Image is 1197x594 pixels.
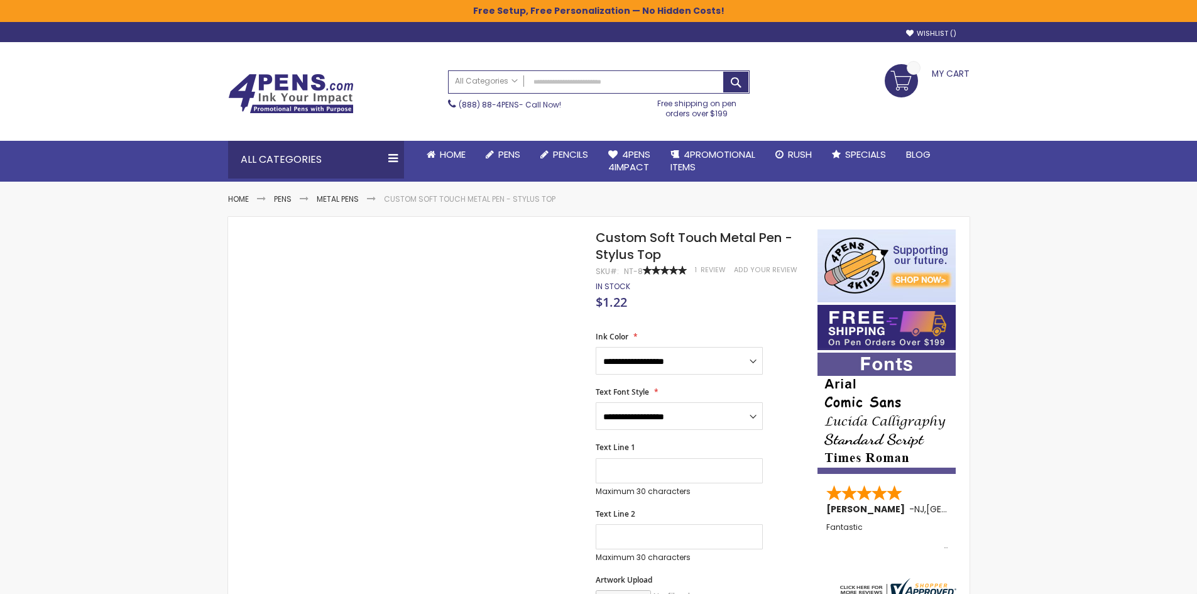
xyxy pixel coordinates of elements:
[734,265,797,275] a: Add Your Review
[530,141,598,168] a: Pencils
[459,99,519,110] a: (888) 88-4PENS
[608,148,650,173] span: 4Pens 4impact
[845,148,886,161] span: Specials
[822,141,896,168] a: Specials
[596,331,628,342] span: Ink Color
[476,141,530,168] a: Pens
[596,442,635,453] span: Text Line 1
[596,281,630,292] span: In stock
[228,194,249,204] a: Home
[817,229,956,302] img: 4pens 4 kids
[596,266,619,277] strong: SKU
[670,148,755,173] span: 4PROMOTIONAL ITEMS
[826,523,948,550] div: Fantastic
[455,76,518,86] span: All Categories
[695,265,728,275] a: 1 Review
[906,29,956,38] a: Wishlist
[228,74,354,114] img: 4Pens Custom Pens and Promotional Products
[449,71,524,92] a: All Categories
[896,141,941,168] a: Blog
[596,282,630,292] div: Availability
[765,141,822,168] a: Rush
[596,229,792,263] span: Custom Soft Touch Metal Pen - Stylus Top
[274,194,292,204] a: Pens
[701,265,726,275] span: Review
[317,194,359,204] a: Metal Pens
[417,141,476,168] a: Home
[596,487,763,497] p: Maximum 30 characters
[826,503,909,515] span: [PERSON_NAME]
[817,305,956,350] img: Free shipping on orders over $199
[695,265,697,275] span: 1
[440,148,466,161] span: Home
[914,503,924,515] span: NJ
[624,267,643,277] div: NT-8
[909,503,1019,515] span: - ,
[553,148,588,161] span: Pencils
[596,553,763,563] p: Maximum 30 characters
[817,353,956,474] img: font-personalization-examples
[644,94,750,119] div: Free shipping on pen orders over $199
[596,387,649,397] span: Text Font Style
[596,509,635,519] span: Text Line 2
[660,141,765,182] a: 4PROMOTIONALITEMS
[598,141,660,182] a: 4Pens4impact
[459,99,561,110] span: - Call Now!
[643,266,687,275] div: 100%
[926,503,1019,515] span: [GEOGRAPHIC_DATA]
[384,194,555,204] li: Custom Soft Touch Metal Pen - Stylus Top
[228,141,404,179] div: All Categories
[596,294,627,311] span: $1.22
[596,575,652,585] span: Artwork Upload
[906,148,931,161] span: Blog
[498,148,520,161] span: Pens
[788,148,812,161] span: Rush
